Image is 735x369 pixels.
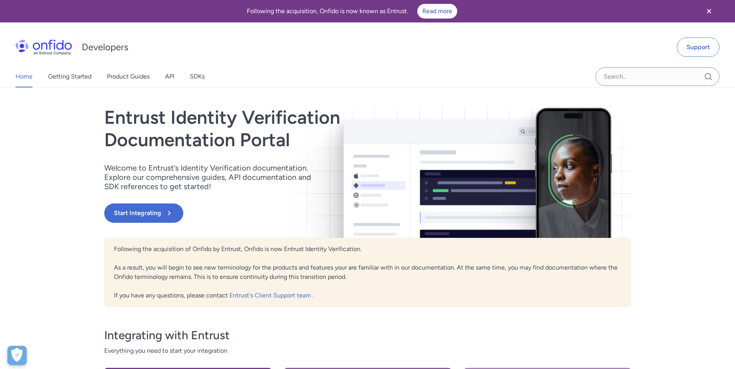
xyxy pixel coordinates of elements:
div: Cookie Preferences [7,346,27,365]
a: Home [15,66,33,87]
p: Welcome to Entrust’s Identity Verification documentation. Explore our comprehensive guides, API d... [104,163,321,191]
a: Entrust's Client Support team [229,292,313,299]
a: API [165,66,174,87]
div: Following the acquisition of Onfido by Entrust, Onfido is now Entrust Identity Verification. As a... [104,238,631,307]
h1: Entrust Identity Verification Documentation Portal [104,106,473,151]
button: Open Preferences [7,346,27,365]
a: Start Integrating [104,203,473,223]
svg: Close banner [704,7,714,16]
a: Support [677,38,720,57]
button: Start Integrating [104,203,183,223]
span: Everything you need to start your integration [104,346,631,355]
input: Onfido search input field [596,67,720,86]
button: Close banner [695,2,723,21]
a: Product Guides [107,66,150,87]
a: Getting Started [48,66,91,87]
a: SDKs [190,66,205,87]
img: Onfido Logo [15,39,72,55]
h3: Integrating with Entrust [104,328,631,343]
a: Read more [417,4,457,19]
div: Following the acquisition, Onfido is now known as Entrust. [9,4,695,19]
h1: Developers [82,41,128,53]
